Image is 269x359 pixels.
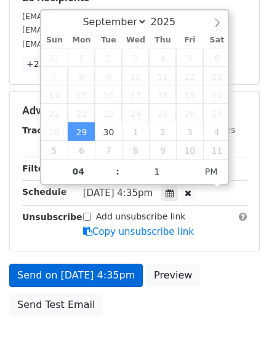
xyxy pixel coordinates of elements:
span: September 19, 2025 [176,85,203,104]
a: Send on [DATE] 4:35pm [9,264,143,287]
span: October 1, 2025 [122,122,149,141]
span: September 17, 2025 [122,85,149,104]
span: October 11, 2025 [203,141,230,159]
span: September 10, 2025 [122,67,149,85]
span: Sun [41,36,68,44]
a: Send Test Email [9,293,103,317]
small: [EMAIL_ADDRESS][DOMAIN_NAME] [22,25,159,34]
span: Click to toggle [195,159,228,184]
span: September 28, 2025 [41,122,68,141]
span: September 1, 2025 [68,49,95,67]
span: September 29, 2025 [68,122,95,141]
span: September 23, 2025 [95,104,122,122]
strong: Unsubscribe [22,212,82,222]
input: Minute [119,159,195,184]
span: [DATE] 4:35pm [83,187,153,199]
span: September 18, 2025 [149,85,176,104]
span: September 4, 2025 [149,49,176,67]
span: September 16, 2025 [95,85,122,104]
span: October 8, 2025 [122,141,149,159]
span: September 22, 2025 [68,104,95,122]
h5: Advanced [22,104,247,117]
span: September 11, 2025 [149,67,176,85]
span: September 5, 2025 [176,49,203,67]
strong: Tracking [22,125,63,135]
span: September 8, 2025 [68,67,95,85]
span: October 6, 2025 [68,141,95,159]
span: October 7, 2025 [95,141,122,159]
label: Add unsubscribe link [96,210,186,223]
span: October 2, 2025 [149,122,176,141]
span: September 27, 2025 [203,104,230,122]
a: +22 more [22,57,74,72]
span: Thu [149,36,176,44]
span: October 9, 2025 [149,141,176,159]
span: September 13, 2025 [203,67,230,85]
strong: Filters [22,164,54,173]
span: Tue [95,36,122,44]
span: September 6, 2025 [203,49,230,67]
span: September 24, 2025 [122,104,149,122]
span: September 3, 2025 [122,49,149,67]
span: September 14, 2025 [41,85,68,104]
span: September 2, 2025 [95,49,122,67]
span: : [116,159,119,184]
small: [EMAIL_ADDRESS][DOMAIN_NAME] [22,39,159,49]
span: September 25, 2025 [149,104,176,122]
span: September 30, 2025 [95,122,122,141]
input: Year [147,16,191,28]
a: Copy unsubscribe link [83,226,194,237]
span: October 4, 2025 [203,122,230,141]
iframe: Chat Widget [207,300,269,359]
span: September 26, 2025 [176,104,203,122]
small: [EMAIL_ADDRESS][DOMAIN_NAME] [22,12,159,21]
span: September 7, 2025 [41,67,68,85]
span: Mon [68,36,95,44]
input: Hour [41,159,116,184]
span: September 20, 2025 [203,85,230,104]
span: August 31, 2025 [41,49,68,67]
span: Sat [203,36,230,44]
a: Preview [146,264,200,287]
span: October 3, 2025 [176,122,203,141]
strong: Schedule [22,187,66,197]
span: Fri [176,36,203,44]
span: September 9, 2025 [95,67,122,85]
span: September 15, 2025 [68,85,95,104]
span: September 21, 2025 [41,104,68,122]
span: Wed [122,36,149,44]
span: October 10, 2025 [176,141,203,159]
span: September 12, 2025 [176,67,203,85]
span: October 5, 2025 [41,141,68,159]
